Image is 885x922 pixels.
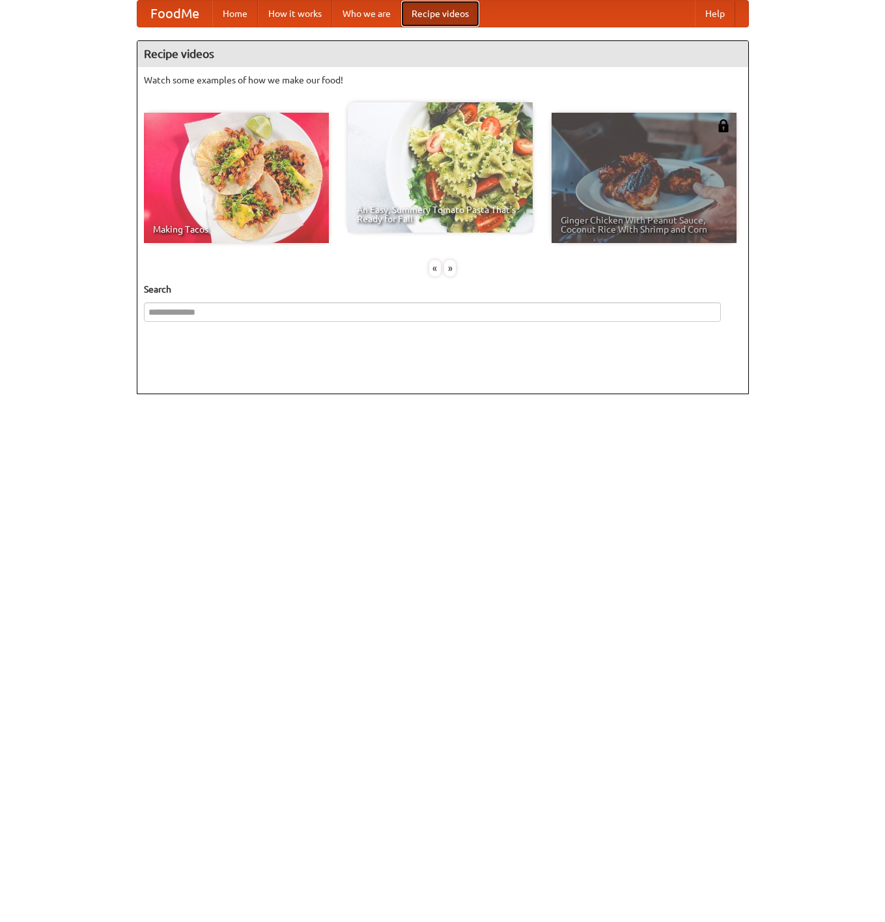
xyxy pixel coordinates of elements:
span: An Easy, Summery Tomato Pasta That's Ready for Fall [357,205,524,223]
span: Making Tacos [153,225,320,234]
p: Watch some examples of how we make our food! [144,74,742,87]
a: Help [695,1,735,27]
a: Home [212,1,258,27]
h5: Search [144,283,742,296]
a: FoodMe [137,1,212,27]
h4: Recipe videos [137,41,748,67]
a: How it works [258,1,332,27]
a: An Easy, Summery Tomato Pasta That's Ready for Fall [348,102,533,233]
a: Who we are [332,1,401,27]
div: « [429,260,441,276]
a: Recipe videos [401,1,479,27]
img: 483408.png [717,119,730,132]
a: Making Tacos [144,113,329,243]
div: » [444,260,456,276]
